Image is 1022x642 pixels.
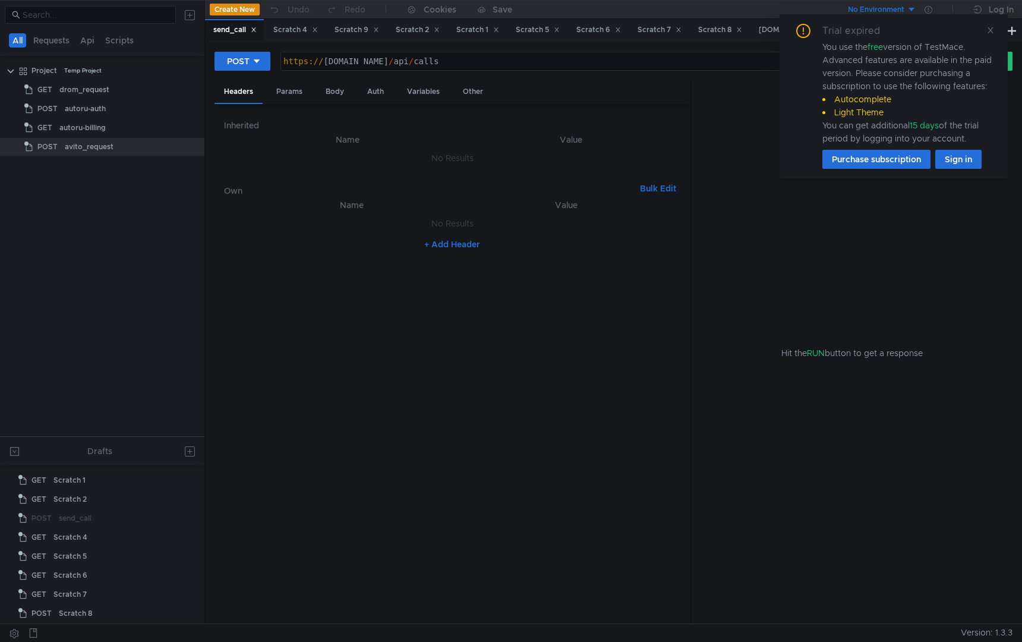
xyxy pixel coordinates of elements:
[37,81,52,99] span: GET
[961,624,1012,641] span: Version: 1.3.3
[318,1,374,18] button: Redo
[102,33,137,48] button: Scripts
[316,81,354,103] div: Body
[273,24,318,36] div: Scratch 4
[31,567,46,584] span: GET
[224,118,681,133] h6: Inherited
[288,2,310,17] div: Undo
[345,2,365,17] div: Redo
[358,81,393,103] div: Auth
[59,119,106,137] div: autoru-billing
[9,33,26,48] button: All
[781,347,923,360] span: Hit the button to get a response
[461,198,671,212] th: Value
[31,547,46,565] span: GET
[65,100,106,118] div: autoru-auth
[493,5,512,14] div: Save
[822,40,993,145] div: You use the version of TestMace. Advanced features are available in the paid version. Please cons...
[396,24,440,36] div: Scratch 2
[30,33,73,48] button: Requests
[822,150,930,169] button: Purchase subscription
[424,2,456,17] div: Cookies
[759,24,831,36] div: [DOMAIN_NAME]
[260,1,318,18] button: Undo
[37,138,58,156] span: POST
[698,24,742,36] div: Scratch 8
[53,586,87,603] div: Scratch 7
[516,24,560,36] div: Scratch 5
[213,24,257,36] div: send_call
[37,100,58,118] span: POST
[227,55,250,68] div: POST
[638,24,682,36] div: Scratch 7
[23,8,169,21] input: Search...
[935,150,982,169] button: Sign in
[37,119,52,137] span: GET
[59,605,92,622] div: Scratch 8
[53,471,86,489] div: Scratch 1
[31,624,46,641] span: GET
[576,24,621,36] div: Scratch 6
[243,198,461,212] th: Name
[53,490,87,508] div: Scratch 2
[53,528,87,546] div: Scratch 4
[431,218,474,229] nz-embed-empty: No Results
[87,444,112,458] div: Drafts
[59,509,92,527] div: send_call
[59,81,109,99] div: drom_request
[868,42,883,52] span: free
[635,181,681,196] button: Bulk Edit
[65,138,113,156] div: avito_request
[989,2,1014,17] div: Log In
[31,605,52,622] span: POST
[398,81,449,103] div: Variables
[31,471,46,489] span: GET
[210,4,260,15] button: Create New
[215,81,263,104] div: Headers
[31,509,52,527] span: POST
[453,81,493,103] div: Other
[53,567,87,584] div: Scratch 6
[53,624,87,641] div: Scratch 9
[807,348,825,358] span: RUN
[215,52,270,71] button: POST
[431,153,474,163] nz-embed-empty: No Results
[224,184,635,198] h6: Own
[419,237,485,251] button: + Add Header
[822,93,993,106] li: Autocomplete
[31,586,46,603] span: GET
[461,133,681,147] th: Value
[31,490,46,508] span: GET
[456,24,499,36] div: Scratch 1
[910,120,939,131] span: 15 days
[53,547,87,565] div: Scratch 5
[234,133,461,147] th: Name
[848,4,904,15] div: No Environment
[822,24,894,38] div: Trial expired
[64,62,102,80] div: Temp Project
[267,81,312,103] div: Params
[31,528,46,546] span: GET
[77,33,98,48] button: Api
[822,119,993,145] div: You can get additional of the trial period by logging into your account.
[31,62,57,80] div: Project
[335,24,379,36] div: Scratch 9
[822,106,993,119] li: Light Theme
